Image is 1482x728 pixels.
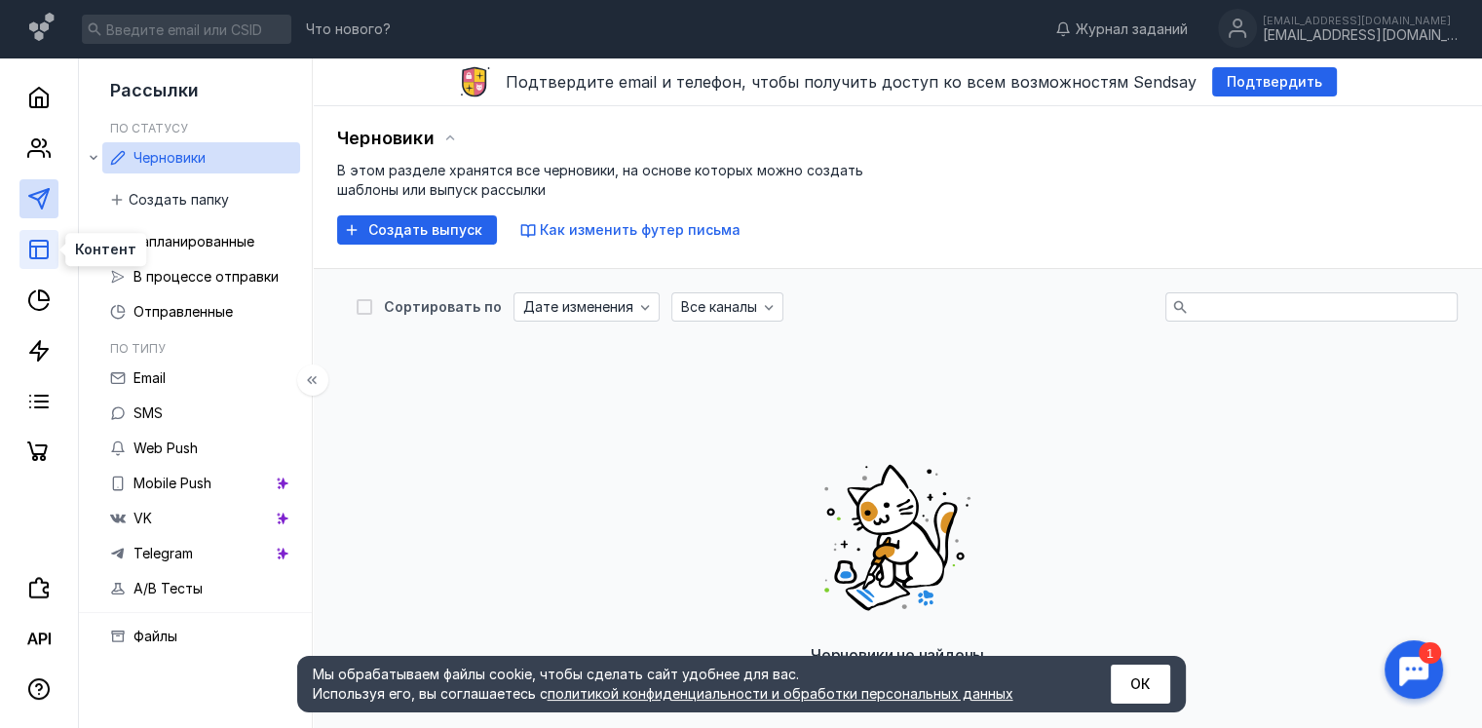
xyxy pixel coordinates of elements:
[133,440,198,456] span: Web Push
[811,645,984,665] span: Черновики не найдены
[384,300,502,314] div: Сортировать по
[306,22,391,36] span: Что нового?
[1227,74,1322,91] span: Подтвердить
[133,545,193,561] span: Telegram
[133,510,152,526] span: VK
[513,292,660,322] button: Дате изменения
[1076,19,1188,39] span: Журнал заданий
[133,369,166,386] span: Email
[337,162,863,198] span: В этом разделе хранятся все черновики, на основе которых можно создать шаблоны или выпуск рассылки
[102,296,300,327] a: Отправленные
[296,22,400,36] a: Что нового?
[506,72,1197,92] span: Подтвердите email и телефон, чтобы получить доступ ко всем возможностям Sendsay
[102,621,300,652] a: Файлы
[133,404,163,421] span: SMS
[110,121,188,135] h5: По статусу
[671,292,783,322] button: Все каналы
[102,433,300,464] a: Web Push
[133,233,254,249] span: Запланированные
[110,80,199,100] span: Рассылки
[133,303,233,320] span: Отправленные
[133,268,279,285] span: В процессе отправки
[102,185,239,214] button: Создать папку
[313,665,1063,704] div: Мы обрабатываем файлы cookie, чтобы сделать сайт удобнее для вас. Используя его, вы соглашаетесь c
[337,215,497,245] button: Создать выпуск
[681,299,757,316] span: Все каналы
[102,226,300,257] a: Запланированные
[102,538,300,569] a: Telegram
[1045,19,1197,39] a: Журнал заданий
[102,503,300,534] a: VK
[102,398,300,429] a: SMS
[102,142,300,173] a: Черновики
[102,468,300,499] a: Mobile Push
[110,341,166,356] h5: По типу
[102,573,300,604] a: A/B Тесты
[75,243,136,256] span: Контент
[548,685,1013,702] a: политикой конфиденциальности и обработки персональных данных
[1263,27,1458,44] div: [EMAIL_ADDRESS][DOMAIN_NAME]
[133,475,211,491] span: Mobile Push
[1212,67,1337,96] button: Подтвердить
[44,12,66,33] div: 1
[337,128,435,148] span: Черновики
[102,261,300,292] a: В процессе отправки
[133,580,203,596] span: A/B Тесты
[523,299,633,316] span: Дате изменения
[102,363,300,394] a: Email
[368,222,482,239] span: Создать выпуск
[1111,665,1170,704] button: ОК
[129,192,229,209] span: Создать папку
[82,15,291,44] input: Введите email или CSID
[133,628,177,644] span: Файлы
[1263,15,1458,26] div: [EMAIL_ADDRESS][DOMAIN_NAME]
[133,149,206,166] span: Черновики
[520,220,741,240] button: Как изменить футер письма
[540,221,741,238] span: Как изменить футер письма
